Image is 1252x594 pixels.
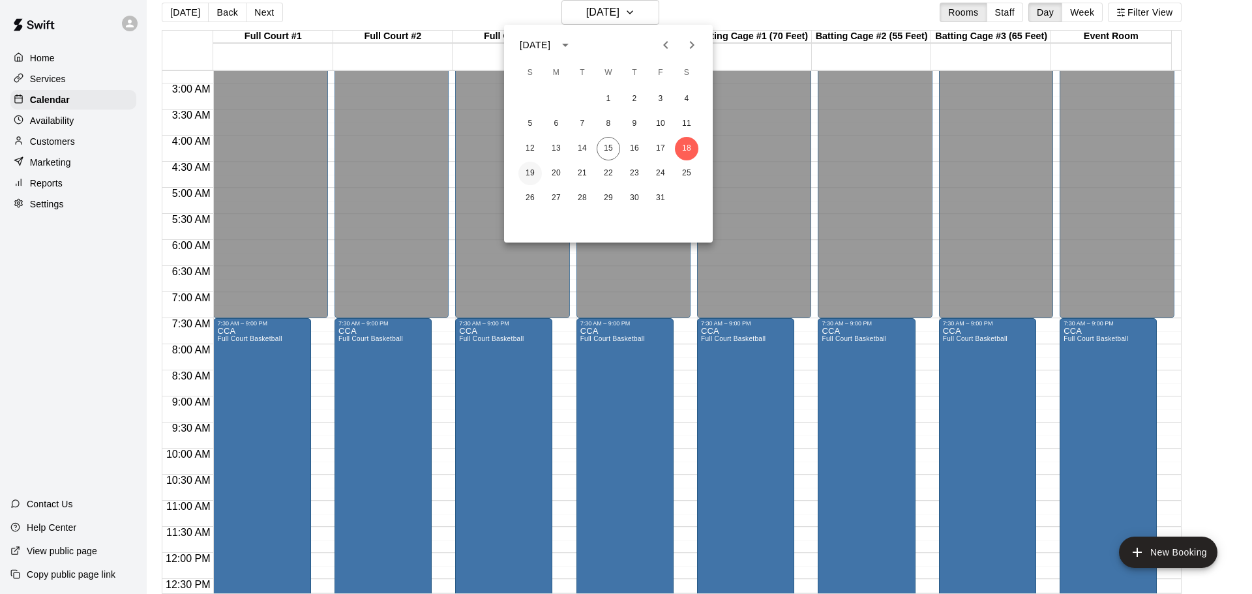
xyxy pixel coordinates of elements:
[649,60,672,86] span: Friday
[544,60,568,86] span: Monday
[597,186,620,210] button: 29
[544,162,568,185] button: 20
[623,87,646,111] button: 2
[518,137,542,160] button: 12
[675,87,698,111] button: 4
[649,112,672,136] button: 10
[649,137,672,160] button: 17
[679,32,705,58] button: Next month
[571,186,594,210] button: 28
[675,112,698,136] button: 11
[571,137,594,160] button: 14
[544,186,568,210] button: 27
[554,34,576,56] button: calendar view is open, switch to year view
[518,60,542,86] span: Sunday
[520,38,550,52] div: [DATE]
[597,137,620,160] button: 15
[675,137,698,160] button: 18
[649,162,672,185] button: 24
[653,32,679,58] button: Previous month
[623,162,646,185] button: 23
[597,87,620,111] button: 1
[675,60,698,86] span: Saturday
[571,112,594,136] button: 7
[571,162,594,185] button: 21
[597,60,620,86] span: Wednesday
[649,186,672,210] button: 31
[544,112,568,136] button: 6
[518,162,542,185] button: 19
[623,112,646,136] button: 9
[623,60,646,86] span: Thursday
[623,137,646,160] button: 16
[675,162,698,185] button: 25
[571,60,594,86] span: Tuesday
[597,162,620,185] button: 22
[597,112,620,136] button: 8
[518,186,542,210] button: 26
[544,137,568,160] button: 13
[623,186,646,210] button: 30
[518,112,542,136] button: 5
[649,87,672,111] button: 3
